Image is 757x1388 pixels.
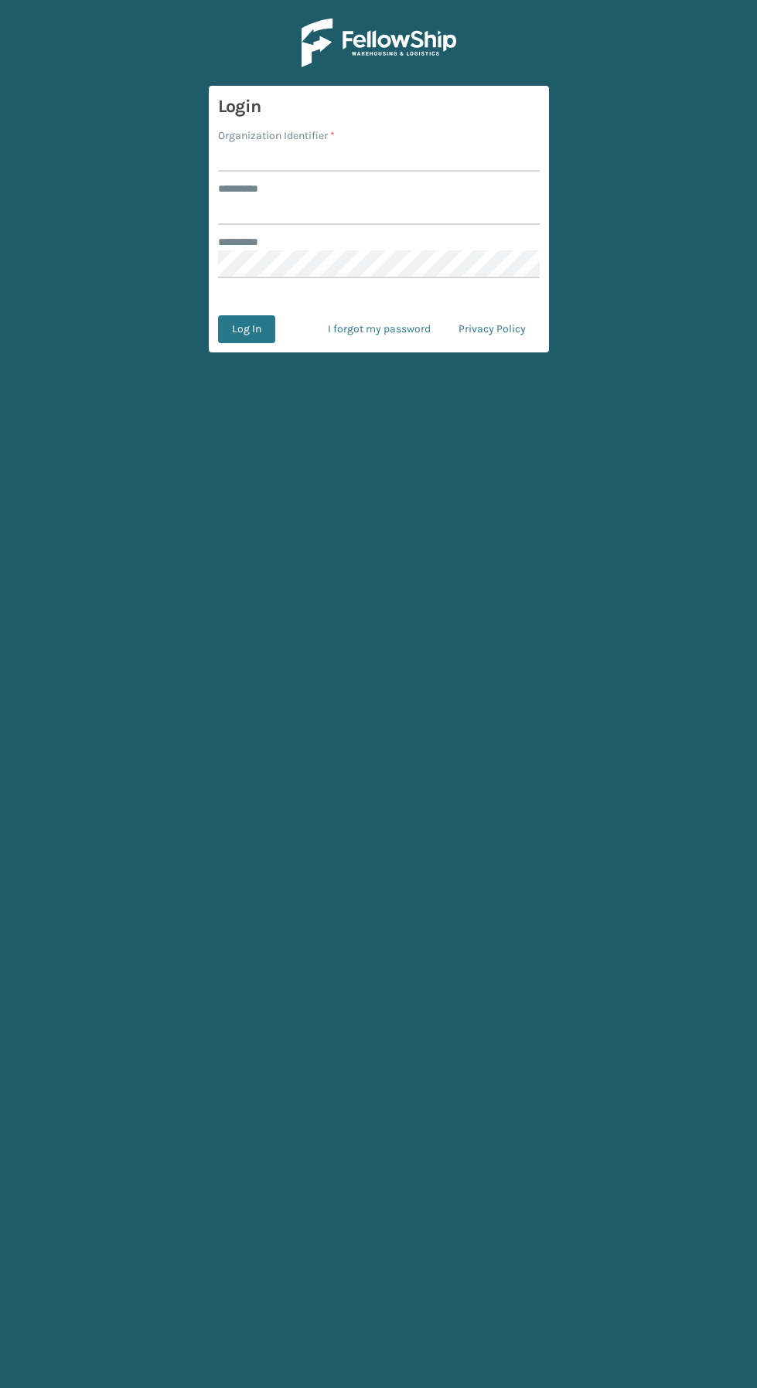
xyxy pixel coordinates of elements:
label: Organization Identifier [218,128,335,144]
button: Log In [218,315,275,343]
a: I forgot my password [314,315,445,343]
a: Privacy Policy [445,315,540,343]
img: Logo [302,19,456,67]
h3: Login [218,95,540,118]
